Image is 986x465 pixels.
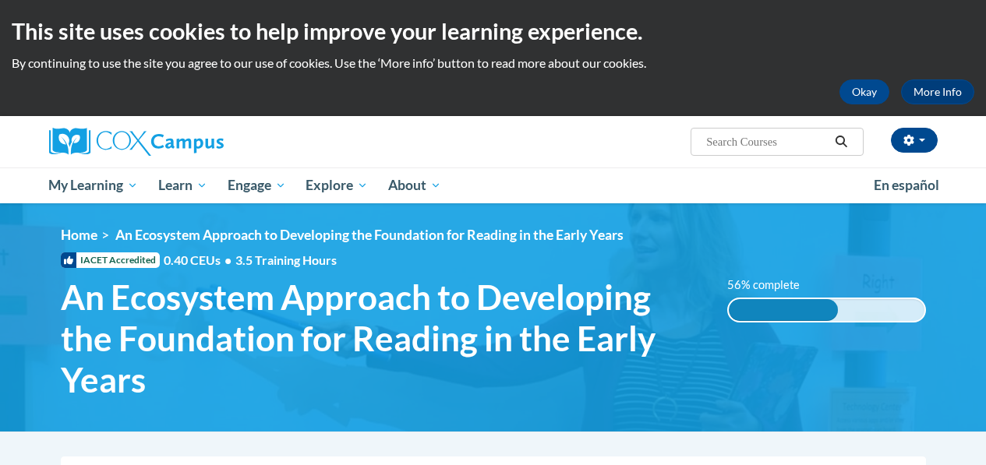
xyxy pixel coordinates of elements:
[864,169,949,202] a: En español
[115,227,624,243] span: An Ecosystem Approach to Developing the Foundation for Reading in the Early Years
[839,79,889,104] button: Okay
[61,277,704,400] span: An Ecosystem Approach to Developing the Foundation for Reading in the Early Years
[295,167,378,203] a: Explore
[12,55,974,72] p: By continuing to use the site you agree to our use of cookies. Use the ‘More info’ button to read...
[378,167,451,203] a: About
[61,227,97,243] a: Home
[729,299,839,321] div: 56% complete
[37,167,949,203] div: Main menu
[228,176,286,195] span: Engage
[217,167,296,203] a: Engage
[61,252,160,268] span: IACET Accredited
[12,16,974,47] h2: This site uses cookies to help improve your learning experience.
[49,128,224,156] img: Cox Campus
[874,177,939,193] span: En español
[39,167,149,203] a: My Learning
[158,176,207,195] span: Learn
[829,132,853,151] button: Search
[48,176,138,195] span: My Learning
[224,252,231,267] span: •
[164,252,235,269] span: 0.40 CEUs
[727,277,817,294] label: 56% complete
[306,176,368,195] span: Explore
[891,128,938,153] button: Account Settings
[49,128,330,156] a: Cox Campus
[235,252,337,267] span: 3.5 Training Hours
[901,79,974,104] a: More Info
[705,132,829,151] input: Search Courses
[388,176,441,195] span: About
[148,167,217,203] a: Learn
